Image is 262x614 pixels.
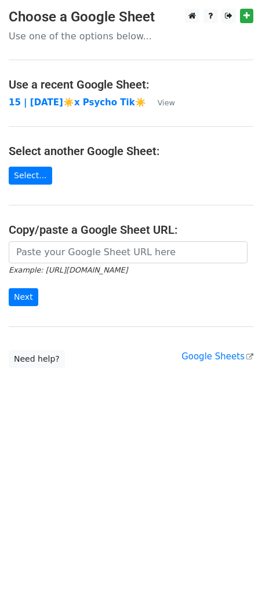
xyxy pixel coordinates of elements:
[9,167,52,185] a: Select...
[146,97,175,108] a: View
[9,223,253,237] h4: Copy/paste a Google Sheet URL:
[9,9,253,25] h3: Choose a Google Sheet
[158,98,175,107] small: View
[9,97,146,108] a: 15 | [DATE]☀️x Psycho Tik☀️
[9,350,65,368] a: Need help?
[9,266,128,274] small: Example: [URL][DOMAIN_NAME]
[181,351,253,362] a: Google Sheets
[9,144,253,158] h4: Select another Google Sheet:
[9,30,253,42] p: Use one of the options below...
[9,78,253,91] h4: Use a recent Google Sheet:
[9,241,248,263] input: Paste your Google Sheet URL here
[9,288,38,306] input: Next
